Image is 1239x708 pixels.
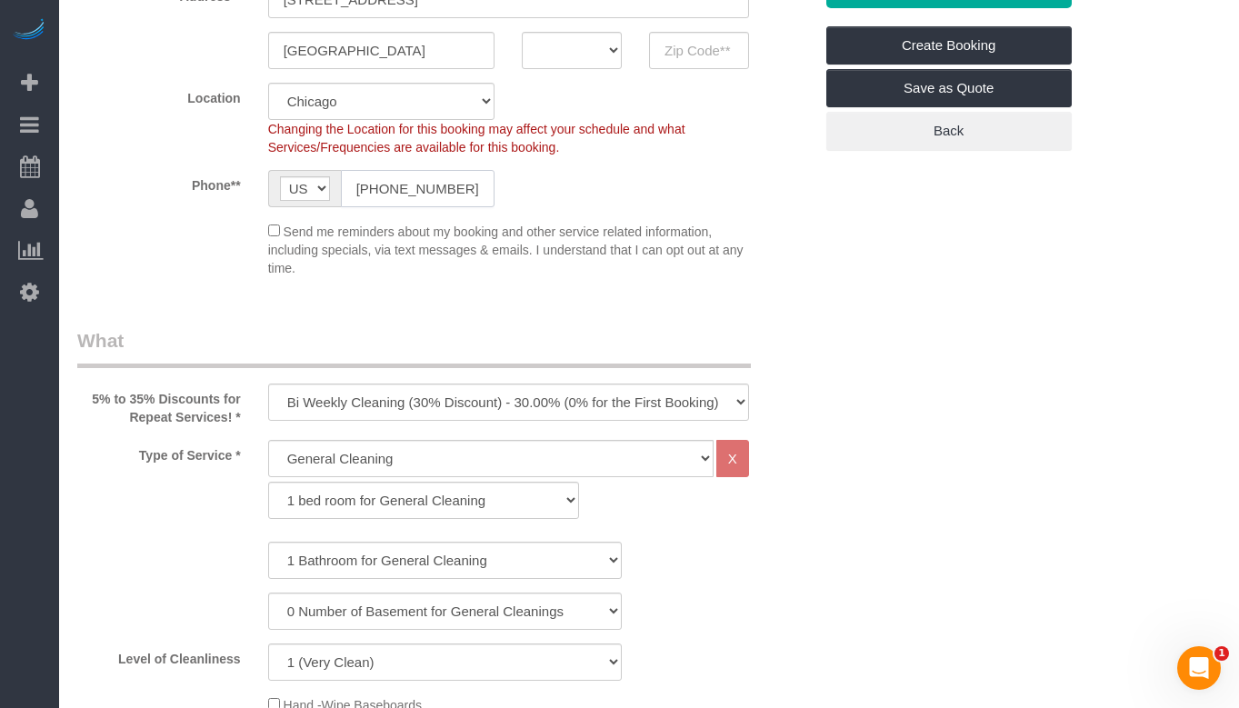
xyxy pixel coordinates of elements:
[826,69,1072,107] a: Save as Quote
[826,26,1072,65] a: Create Booking
[64,643,255,668] label: Level of Cleanliness
[64,83,255,107] label: Location
[268,122,685,155] span: Changing the Location for this booking may affect your schedule and what Services/Frequencies are...
[649,32,749,69] input: Zip Code**
[64,384,255,426] label: 5% to 35% Discounts for Repeat Services! *
[11,18,47,44] img: Automaid Logo
[268,224,744,275] span: Send me reminders about my booking and other service related information, including specials, via...
[826,112,1072,150] a: Back
[64,440,255,464] label: Type of Service *
[77,327,751,368] legend: What
[1214,646,1229,661] span: 1
[1177,646,1221,690] iframe: Intercom live chat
